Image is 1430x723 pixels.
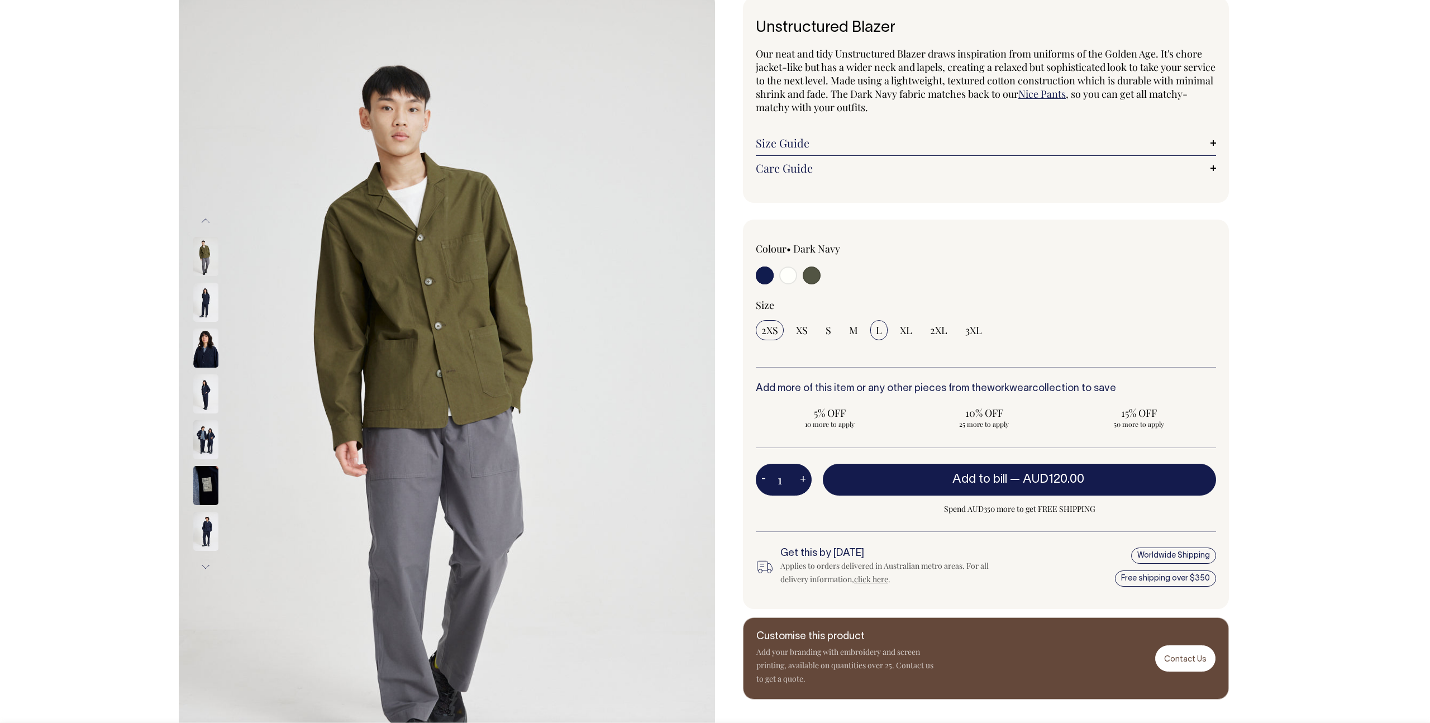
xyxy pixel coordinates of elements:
[786,242,791,255] span: •
[952,474,1007,485] span: Add to bill
[193,283,218,322] img: dark-navy
[876,324,882,337] span: L
[193,466,218,505] img: dark-navy
[870,320,888,340] input: L
[911,403,1059,432] input: 10% OFF 25 more to apply
[1010,474,1087,485] span: —
[756,136,1216,150] a: Size Guide
[823,464,1216,495] button: Add to bill —AUD120.00
[756,469,771,491] button: -
[1070,406,1207,420] span: 15% OFF
[756,320,784,340] input: 2XS
[960,320,988,340] input: 3XL
[916,406,1053,420] span: 10% OFF
[820,320,837,340] input: S
[756,403,904,432] input: 5% OFF 10 more to apply
[756,161,1216,175] a: Care Guide
[1155,645,1215,672] a: Contact Us
[796,324,808,337] span: XS
[193,512,218,551] img: dark-navy
[197,554,214,579] button: Next
[894,320,918,340] input: XL
[849,324,858,337] span: M
[843,320,864,340] input: M
[1070,420,1207,429] span: 50 more to apply
[761,324,778,337] span: 2XS
[794,469,812,491] button: +
[197,208,214,234] button: Previous
[756,645,935,686] p: Add your branding with embroidery and screen printing, available on quantities over 25. Contact u...
[790,320,813,340] input: XS
[1023,474,1084,485] span: AUD120.00
[756,383,1216,394] h6: Add more of this item or any other pieces from the collection to save
[854,574,888,584] a: click here
[793,242,840,255] label: Dark Navy
[761,406,898,420] span: 5% OFF
[987,384,1032,393] a: workwear
[780,559,1007,586] div: Applies to orders delivered in Australian metro areas. For all delivery information, .
[965,324,982,337] span: 3XL
[826,324,831,337] span: S
[756,47,1215,101] span: Our neat and tidy Unstructured Blazer draws inspiration from uniforms of the Golden Age. It's cho...
[193,420,218,459] img: dark-navy
[1018,87,1066,101] a: Nice Pants
[930,324,947,337] span: 2XL
[193,329,218,368] img: dark-navy
[193,374,218,413] img: dark-navy
[1065,403,1213,432] input: 15% OFF 50 more to apply
[916,420,1053,429] span: 25 more to apply
[761,420,898,429] span: 10 more to apply
[756,631,935,643] h6: Customise this product
[756,242,940,255] div: Colour
[193,237,218,276] img: olive
[780,548,1007,559] h6: Get this by [DATE]
[924,320,953,340] input: 2XL
[823,502,1216,516] span: Spend AUD350 more to get FREE SHIPPING
[900,324,912,337] span: XL
[756,20,1216,37] h1: Unstructured Blazer
[756,298,1216,312] div: Size
[756,87,1188,114] span: , so you can get all matchy-matchy with your outfits.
